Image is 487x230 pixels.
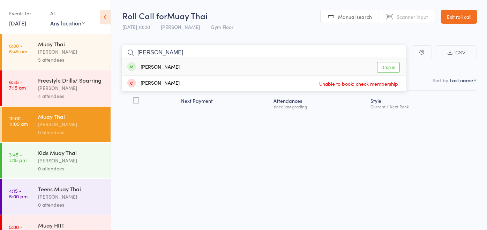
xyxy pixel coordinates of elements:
div: Muay Thai [38,40,105,48]
label: Sort by [433,77,448,84]
div: Freestyle Drills/ Sparring [38,76,105,84]
div: At [50,8,85,19]
div: 0 attendees [38,164,105,172]
div: 5 attendees [38,56,105,64]
div: Muay HIIT [38,221,105,229]
span: Manual search [338,13,372,20]
span: Roll Call for [122,10,167,21]
div: Events for [9,8,43,19]
span: Scanner input [397,13,428,20]
div: [PERSON_NAME] [38,120,105,128]
a: 6:00 -6:45 amMuay Thai[PERSON_NAME]5 attendees [2,34,111,70]
a: 4:15 -5:00 pmTeens Muay Thai[PERSON_NAME]0 attendees [2,179,111,215]
div: Kids Muay Thai [38,149,105,156]
div: [PERSON_NAME] [38,84,105,92]
time: 4:15 - 5:00 pm [9,188,28,199]
div: [PERSON_NAME] [127,79,180,87]
div: Current / Next Rank [370,104,474,109]
time: 10:00 - 11:00 am [9,115,28,127]
div: 0 attendees [38,201,105,209]
a: 3:45 -4:15 pmKids Muay Thai[PERSON_NAME]0 attendees [2,143,111,178]
div: [PERSON_NAME] [127,63,180,71]
span: Unable to book: check membership [317,78,400,89]
a: [DATE] [9,19,26,27]
div: [PERSON_NAME] [38,156,105,164]
span: Gym Floor [211,23,233,30]
div: Muay Thai [38,113,105,120]
span: [PERSON_NAME] [161,23,200,30]
time: 6:00 - 6:45 am [9,43,27,54]
a: Exit roll call [441,10,477,24]
div: Style [368,94,477,112]
button: CSV [437,45,477,60]
div: [PERSON_NAME] [38,193,105,201]
div: 4 attendees [38,92,105,100]
div: Teens Muay Thai [38,185,105,193]
div: Next Payment [178,94,271,112]
a: Drop in [377,62,400,73]
div: [PERSON_NAME] [38,48,105,56]
div: Any location [50,19,85,27]
time: 3:45 - 4:15 pm [9,152,27,163]
a: 6:45 -7:15 amFreestyle Drills/ Sparring[PERSON_NAME]4 attendees [2,70,111,106]
span: Muay Thai [167,10,208,21]
span: [DATE] 10:00 [122,23,150,30]
input: Search by name [121,45,407,61]
time: 6:45 - 7:15 am [9,79,26,90]
div: Last name [450,77,473,84]
div: since last grading [274,104,365,109]
div: Atten­dances [271,94,367,112]
a: 10:00 -11:00 amMuay Thai[PERSON_NAME]0 attendees [2,107,111,142]
div: 0 attendees [38,128,105,136]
